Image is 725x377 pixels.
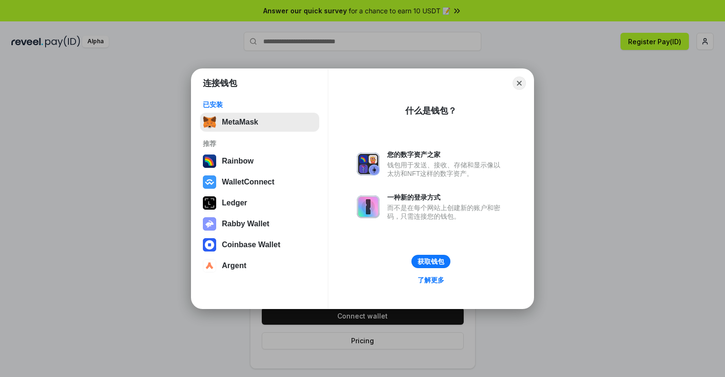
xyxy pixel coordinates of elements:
button: Ledger [200,193,319,213]
button: 获取钱包 [411,255,450,268]
img: svg+xml,%3Csvg%20xmlns%3D%22http%3A%2F%2Fwww.w3.org%2F2000%2Fsvg%22%20fill%3D%22none%22%20viewBox... [357,195,380,218]
div: 您的数字资产之家 [387,150,505,159]
div: Ledger [222,199,247,207]
img: svg+xml,%3Csvg%20xmlns%3D%22http%3A%2F%2Fwww.w3.org%2F2000%2Fsvg%22%20width%3D%2228%22%20height%3... [203,196,216,210]
img: svg+xml,%3Csvg%20width%3D%2228%22%20height%3D%2228%22%20viewBox%3D%220%200%2028%2028%22%20fill%3D... [203,259,216,272]
div: 获取钱包 [418,257,444,266]
button: MetaMask [200,113,319,132]
div: Rabby Wallet [222,220,269,228]
div: 钱包用于发送、接收、存储和显示像以太坊和NFT这样的数字资产。 [387,161,505,178]
div: 已安装 [203,100,316,109]
img: svg+xml,%3Csvg%20fill%3D%22none%22%20height%3D%2233%22%20viewBox%3D%220%200%2035%2033%22%20width%... [203,116,216,129]
button: Rainbow [200,152,319,171]
div: 推荐 [203,139,316,148]
button: Argent [200,256,319,275]
img: svg+xml,%3Csvg%20xmlns%3D%22http%3A%2F%2Fwww.w3.org%2F2000%2Fsvg%22%20fill%3D%22none%22%20viewBox... [203,217,216,231]
button: Rabby Wallet [200,214,319,233]
img: svg+xml,%3Csvg%20width%3D%2228%22%20height%3D%2228%22%20viewBox%3D%220%200%2028%2028%22%20fill%3D... [203,175,216,189]
div: Argent [222,261,247,270]
img: svg+xml,%3Csvg%20width%3D%2228%22%20height%3D%2228%22%20viewBox%3D%220%200%2028%2028%22%20fill%3D... [203,238,216,251]
div: 什么是钱包？ [405,105,457,116]
img: svg+xml,%3Csvg%20width%3D%22120%22%20height%3D%22120%22%20viewBox%3D%220%200%20120%20120%22%20fil... [203,155,216,168]
div: 了解更多 [418,276,444,284]
button: Coinbase Wallet [200,235,319,254]
div: MetaMask [222,118,258,126]
h1: 连接钱包 [203,77,237,89]
div: WalletConnect [222,178,275,186]
button: WalletConnect [200,173,319,192]
img: svg+xml,%3Csvg%20xmlns%3D%22http%3A%2F%2Fwww.w3.org%2F2000%2Fsvg%22%20fill%3D%22none%22%20viewBox... [357,153,380,175]
button: Close [513,77,526,90]
div: Coinbase Wallet [222,241,280,249]
div: 而不是在每个网站上创建新的账户和密码，只需连接您的钱包。 [387,203,505,221]
div: Rainbow [222,157,254,165]
div: 一种新的登录方式 [387,193,505,202]
a: 了解更多 [412,274,450,286]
